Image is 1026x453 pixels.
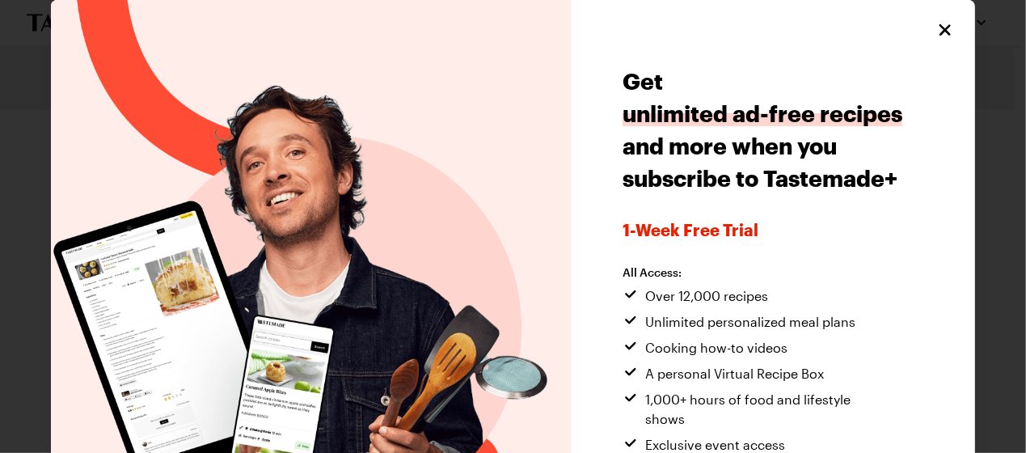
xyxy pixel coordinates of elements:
span: 1,000+ hours of food and lifestyle shows [645,390,889,429]
button: Close [935,19,956,40]
span: A personal Virtual Recipe Box [645,364,824,383]
h2: All Access: [623,265,889,280]
span: Over 12,000 recipes [645,286,768,306]
span: Unlimited personalized meal plans [645,312,855,332]
span: unlimited ad-free recipes [623,100,902,126]
h1: Get and more when you subscribe to Tastemade+ [623,65,923,194]
span: 1-week Free Trial [623,220,923,239]
span: Cooking how-to videos [645,338,787,358]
